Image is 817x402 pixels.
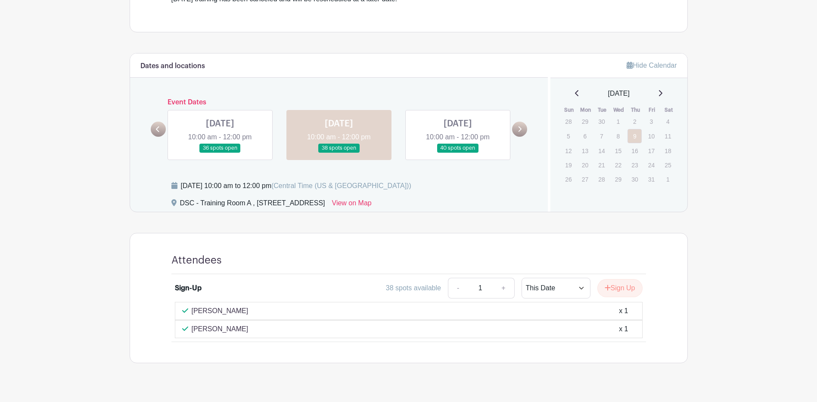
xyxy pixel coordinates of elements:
a: - [448,278,468,298]
p: 1 [661,173,675,186]
a: View on Map [332,198,372,212]
p: 1 [611,115,625,128]
div: [DATE] 10:00 am to 12:00 pm [181,181,411,191]
p: 30 [594,115,609,128]
h6: Event Dates [166,98,513,107]
div: Sign-Up [175,283,202,293]
div: 38 spots available [386,283,441,293]
p: [PERSON_NAME] [192,324,249,334]
div: x 1 [619,324,628,334]
p: 20 [578,158,592,172]
span: [DATE] [608,88,630,99]
div: x 1 [619,306,628,316]
p: 22 [611,158,625,172]
a: + [493,278,514,298]
a: Hide Calendar [627,62,677,69]
p: 2 [628,115,642,128]
p: 25 [661,158,675,172]
p: 3 [644,115,659,128]
p: 18 [661,144,675,157]
h6: Dates and locations [140,62,205,70]
p: 19 [561,158,575,172]
th: Sat [660,106,677,114]
th: Sun [561,106,578,114]
p: 12 [561,144,575,157]
p: 28 [594,173,609,186]
p: 13 [578,144,592,157]
p: 27 [578,173,592,186]
th: Fri [644,106,661,114]
p: 23 [628,158,642,172]
p: 29 [611,173,625,186]
th: Mon [578,106,594,114]
p: 30 [628,173,642,186]
p: 21 [594,158,609,172]
p: 8 [611,129,625,143]
p: 4 [661,115,675,128]
p: 29 [578,115,592,128]
p: 16 [628,144,642,157]
p: 26 [561,173,575,186]
button: Sign Up [597,279,643,297]
div: DSC - Training Room A , [STREET_ADDRESS] [180,198,325,212]
p: 5 [561,129,575,143]
th: Thu [627,106,644,114]
p: 24 [644,158,659,172]
p: [PERSON_NAME] [192,306,249,316]
p: 17 [644,144,659,157]
h4: Attendees [171,254,222,267]
p: 28 [561,115,575,128]
th: Wed [611,106,628,114]
p: 15 [611,144,625,157]
p: 10 [644,129,659,143]
p: 7 [594,129,609,143]
p: 11 [661,129,675,143]
p: 31 [644,173,659,186]
p: 14 [594,144,609,157]
p: 6 [578,129,592,143]
span: (Central Time (US & [GEOGRAPHIC_DATA])) [271,182,411,189]
a: 9 [628,129,642,143]
th: Tue [594,106,611,114]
